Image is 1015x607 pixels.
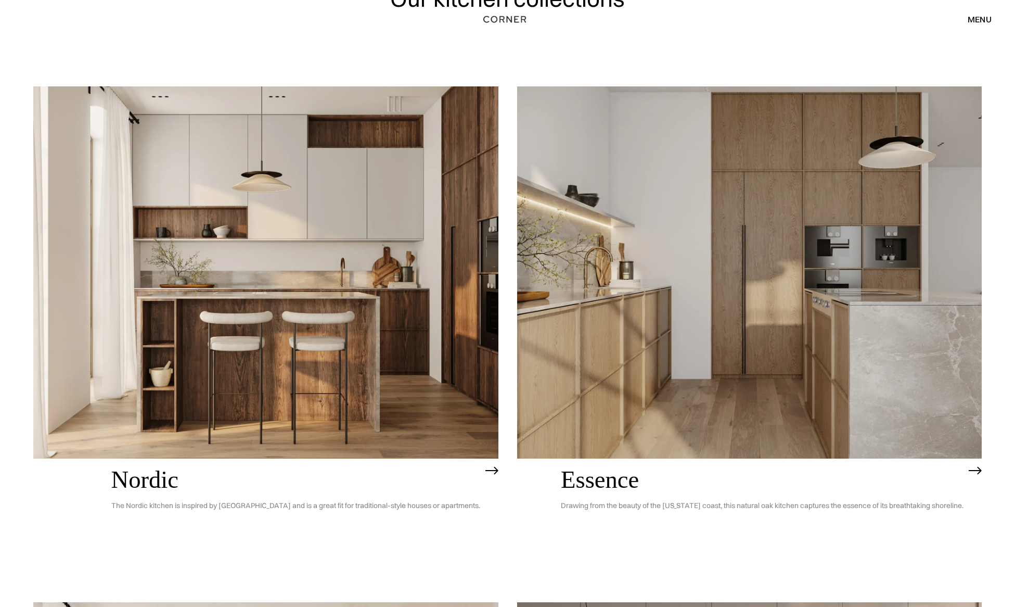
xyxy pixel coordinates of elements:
[561,466,963,493] h2: Essence
[111,493,480,519] p: The Nordic kitchen is inspired by [GEOGRAPHIC_DATA] and is a great fit for traditional-style hous...
[957,10,992,28] div: menu
[462,12,553,26] a: home
[517,86,982,584] a: EssenceDrawing from the beauty of the [US_STATE] coast, this natural oak kitchen captures the ess...
[561,493,963,519] p: Drawing from the beauty of the [US_STATE] coast, this natural oak kitchen captures the essence of...
[33,86,498,584] a: NordicThe Nordic kitchen is inspired by [GEOGRAPHIC_DATA] and is a great fit for traditional-styl...
[968,15,992,23] div: menu
[111,466,480,493] h2: Nordic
